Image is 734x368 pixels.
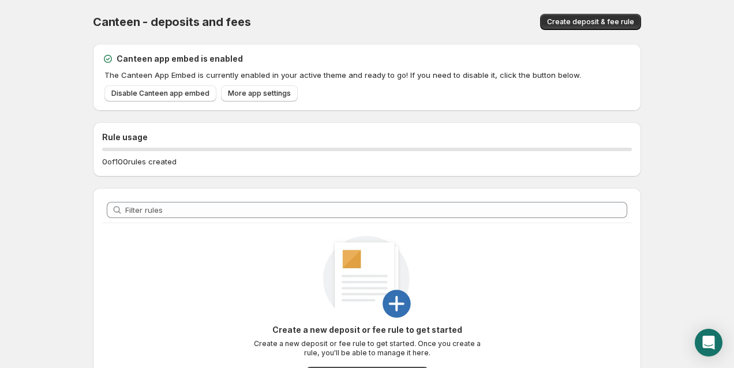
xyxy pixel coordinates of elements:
span: Canteen - deposits and fees [93,15,251,29]
p: Create a new deposit or fee rule to get started [252,324,482,336]
p: The Canteen App Embed is currently enabled in your active theme and ready to go! If you need to d... [104,69,632,81]
button: Create deposit & fee rule [540,14,641,30]
span: Disable Canteen app embed [111,89,209,98]
input: Filter rules [125,202,627,218]
h2: Rule usage [102,132,632,143]
span: Create deposit & fee rule [547,17,634,27]
h2: Canteen app embed is enabled [117,53,243,65]
p: Create a new deposit or fee rule to get started. Once you create a rule, you'll be able to manage... [252,339,482,358]
a: Disable Canteen app embed [104,85,216,102]
span: More app settings [228,89,291,98]
a: More app settings [221,85,298,102]
p: 0 of 100 rules created [102,156,177,167]
div: Open Intercom Messenger [695,329,722,356]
